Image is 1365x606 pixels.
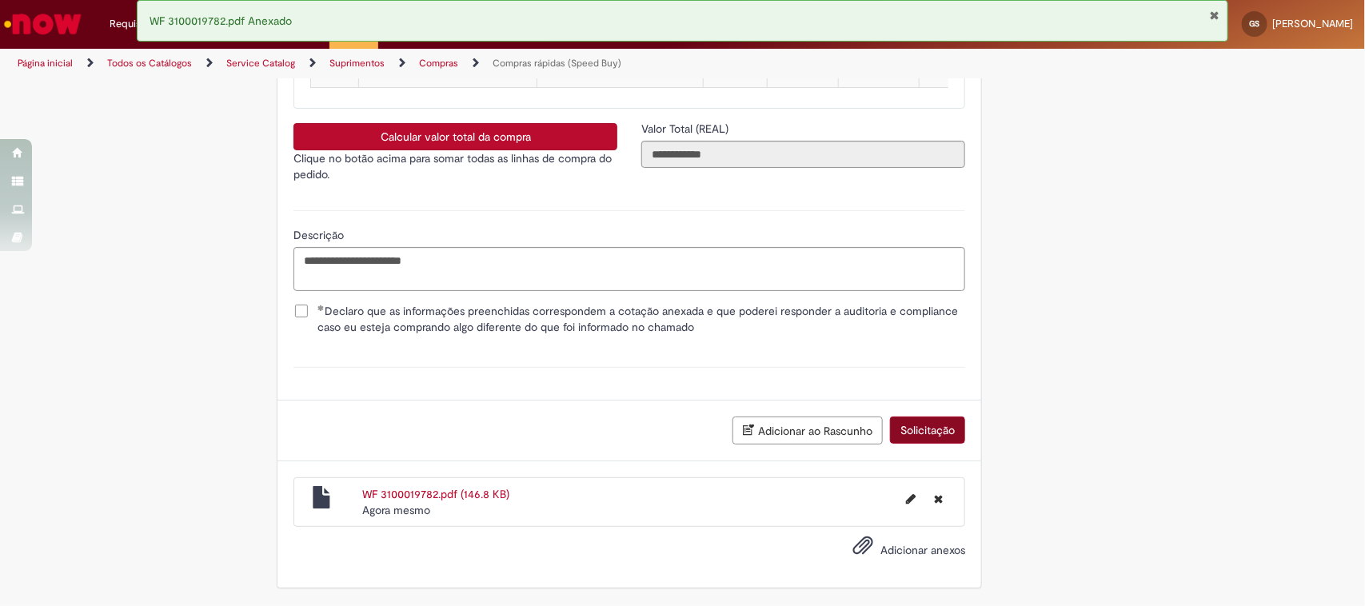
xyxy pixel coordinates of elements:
a: Suprimentos [329,57,385,70]
button: Excluir WF 3100019782.pdf [924,486,952,512]
a: Página inicial [18,57,73,70]
span: Descrição [293,228,347,242]
button: Fechar Notificação [1209,9,1219,22]
span: Requisições [110,16,166,32]
span: Adicionar anexos [880,543,965,557]
label: Somente leitura - Valor Total (REAL) [641,121,732,137]
span: Declaro que as informações preenchidas correspondem a cotação anexada e que poderei responder a a... [317,303,965,335]
span: WF 3100019782.pdf Anexado [150,14,292,28]
a: WF 3100019782.pdf (146.8 KB) [362,487,509,501]
span: Agora mesmo [362,503,430,517]
p: Clique no botão acima para somar todas as linhas de compra do pedido. [293,150,617,182]
input: Valor Total (REAL) [641,141,965,168]
button: Adicionar anexos [848,531,877,568]
img: ServiceNow [2,8,84,40]
a: Compras rápidas (Speed Buy) [493,57,621,70]
a: Todos os Catálogos [107,57,192,70]
span: [PERSON_NAME] [1272,17,1353,30]
span: GS [1250,18,1260,29]
time: 29/08/2025 11:55:52 [362,503,430,517]
button: Adicionar ao Rascunho [732,417,883,445]
a: Compras [419,57,458,70]
button: Solicitação [890,417,965,444]
button: Editar nome de arquivo WF 3100019782.pdf [896,486,925,512]
span: Somente leitura - Valor Total (REAL) [641,122,732,136]
span: Obrigatório Preenchido [317,305,325,311]
button: Calcular valor total da compra [293,123,617,150]
a: Service Catalog [226,57,295,70]
textarea: Descrição [293,247,965,291]
ul: Trilhas de página [12,49,898,78]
